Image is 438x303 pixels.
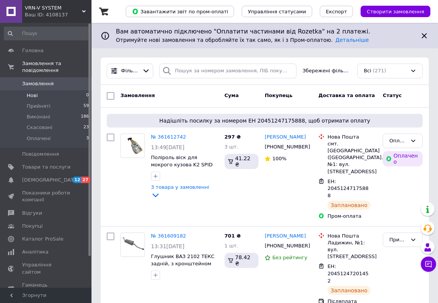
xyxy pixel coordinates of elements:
[151,184,209,198] a: 3 товара у замовленні
[27,103,50,110] span: Прийняті
[22,60,91,74] span: Замовлення та повідомлення
[159,64,297,78] input: Пошук за номером замовлення, ПІБ покупця, номером телефону, Email, номером накладної
[81,113,89,120] span: 186
[22,190,71,203] span: Показники роботи компанії
[248,9,306,14] span: Управління статусами
[22,249,48,255] span: Аналітика
[22,236,63,242] span: Каталог ProSale
[126,6,234,17] button: Завантажити звіт по пром-оплаті
[335,37,369,43] a: Детальніше
[151,134,186,140] a: № 361612742
[27,113,50,120] span: Виконані
[22,282,71,295] span: Гаманець компанії
[265,92,292,98] span: Покупець
[383,151,423,166] div: Оплачено
[263,241,307,251] div: [PHONE_NUMBER]
[22,210,42,217] span: Відгуки
[4,27,90,40] input: Пошук
[327,179,369,198] span: ЕН: 20451247175888
[25,5,82,11] span: VRN-V SYSTEM
[25,11,91,18] div: Ваш ID: 4108137
[364,67,371,75] span: Всі
[327,134,377,140] div: Нова Пошта
[361,6,430,17] button: Створити замовлення
[151,233,186,239] a: № 361609182
[225,233,241,239] span: 701 ₴
[121,134,144,158] img: Фото товару
[22,164,71,171] span: Товари та послуги
[120,134,145,158] a: Фото товару
[225,154,259,169] div: 41.22 ₴
[83,103,89,110] span: 59
[120,233,145,257] a: Фото товару
[421,257,436,272] button: Чат з покупцем
[27,135,51,142] span: Оплачені
[265,134,306,141] a: [PERSON_NAME]
[272,156,286,161] span: 100%
[22,80,54,87] span: Замовлення
[367,9,424,14] span: Створити замовлення
[225,92,239,98] span: Cума
[151,144,185,150] span: 13:49[DATE]
[81,177,90,183] span: 27
[151,254,215,281] a: Глушник ВАЗ 2102 ТЕКС задній, з кронштейном для підсилення труби (60694)
[116,27,414,36] span: Вам автоматично підключено "Оплатити частинами від Rozetka" на 2 платежі.
[225,253,259,268] div: 78.42 ₴
[327,263,369,283] span: ЕН: 20451247201452
[225,134,241,140] span: 297 ₴
[151,155,217,182] a: Поліроль віск для мокрого кузова K2 SPID WAX, безбарвний, тригер 750 мл (62720)
[318,92,375,98] span: Доставка та оплата
[116,37,369,43] span: Отримуйте нові замовлення та обробляйте їх так само, як і з Пром-оплатою.
[353,8,430,14] a: Створити замовлення
[110,117,420,124] span: Надішліть посилку за номером ЕН 20451247175888, щоб отримати оплату
[327,140,377,175] div: смт. [GEOGRAPHIC_DATA] ([GEOGRAPHIC_DATA].), №1: вул. [STREET_ADDRESS]
[383,92,402,98] span: Статус
[320,6,353,17] button: Експорт
[327,239,377,260] div: Ладижин, №1: вул. [STREET_ADDRESS]
[373,68,386,73] span: (271)
[389,137,407,145] div: Оплачено
[242,6,312,17] button: Управління статусами
[303,67,351,75] span: Збережені фільтри:
[86,92,89,99] span: 0
[225,243,238,249] span: 1 шт.
[327,286,371,295] div: Заплановано
[27,124,53,131] span: Скасовані
[121,233,144,257] img: Фото товару
[86,135,89,142] span: 3
[121,67,139,75] span: Фільтри
[22,223,43,230] span: Покупці
[132,8,228,15] span: Завантажити звіт по пром-оплаті
[22,151,59,158] span: Повідомлення
[151,243,185,249] span: 13:31[DATE]
[327,233,377,239] div: Нова Пошта
[272,255,307,260] span: Без рейтингу
[72,177,81,183] span: 12
[83,124,89,131] span: 23
[22,262,71,275] span: Управління сайтом
[326,9,347,14] span: Експорт
[22,47,43,54] span: Головна
[120,92,155,98] span: Замовлення
[22,177,79,183] span: [DEMOGRAPHIC_DATA]
[327,213,377,220] div: Пром-оплата
[327,201,371,210] div: Заплановано
[27,92,38,99] span: Нові
[263,142,307,152] div: [PHONE_NUMBER]
[389,236,407,244] div: Прийнято
[225,144,238,150] span: 3 шт.
[151,184,209,190] span: 3 товара у замовленні
[265,233,306,240] a: [PERSON_NAME]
